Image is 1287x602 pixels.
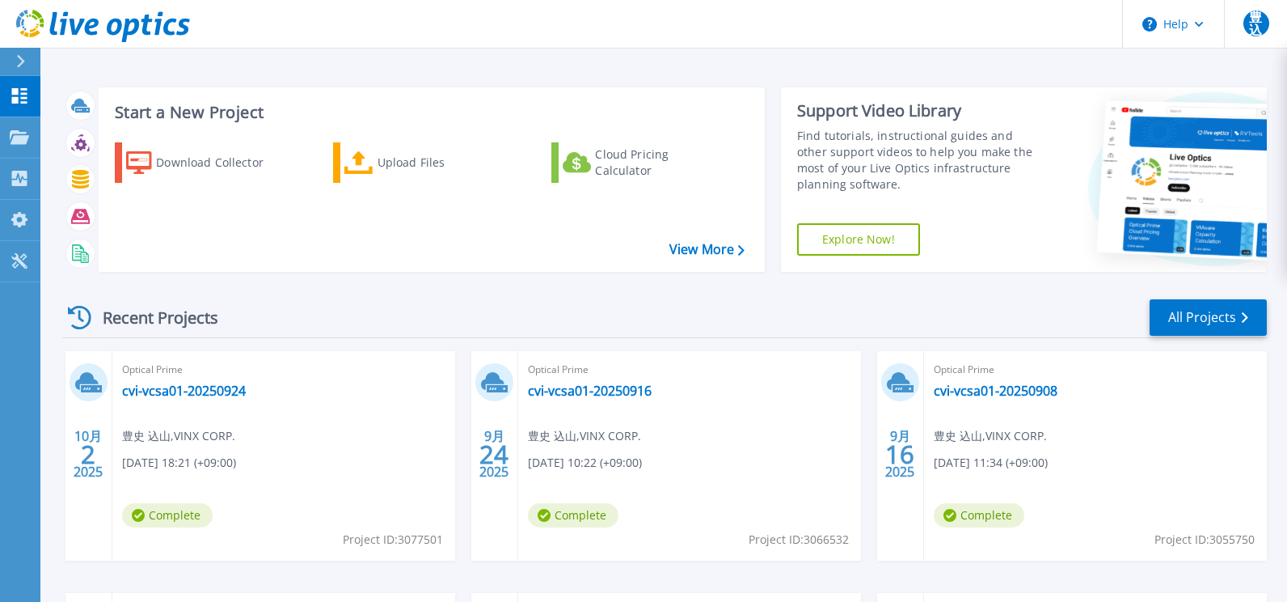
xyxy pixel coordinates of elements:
[115,142,295,183] a: Download Collector
[479,425,509,484] div: 9月 2025
[749,531,849,549] span: Project ID: 3066532
[122,427,235,445] span: 豊史 込山 , VINX CORP.
[797,223,920,256] a: Explore Now!
[479,447,508,461] span: 24
[528,454,642,472] span: [DATE] 10:22 (+09:00)
[934,361,1257,379] span: Optical Prime
[551,142,732,183] a: Cloud Pricing Calculator
[122,383,246,399] a: cvi-vcsa01-20250924
[934,503,1024,528] span: Complete
[528,383,652,399] a: cvi-vcsa01-20250916
[797,100,1042,121] div: Support Video Library
[122,503,213,528] span: Complete
[595,146,724,179] div: Cloud Pricing Calculator
[885,447,914,461] span: 16
[934,383,1057,399] a: cvi-vcsa01-20250908
[378,146,507,179] div: Upload Files
[122,361,445,379] span: Optical Prime
[934,454,1048,472] span: [DATE] 11:34 (+09:00)
[343,531,443,549] span: Project ID: 3077501
[528,503,618,528] span: Complete
[884,425,915,484] div: 9月 2025
[1243,11,1269,36] span: 豊込
[1154,531,1255,549] span: Project ID: 3055750
[73,425,103,484] div: 10月 2025
[528,427,641,445] span: 豊史 込山 , VINX CORP.
[115,104,744,121] h3: Start a New Project
[797,128,1042,193] div: Find tutorials, instructional guides and other support videos to help you make the most of your L...
[81,447,95,461] span: 2
[62,298,240,337] div: Recent Projects
[122,454,236,472] span: [DATE] 18:21 (+09:00)
[934,427,1047,445] span: 豊史 込山 , VINX CORP.
[669,242,745,257] a: View More
[156,146,285,179] div: Download Collector
[333,142,513,183] a: Upload Files
[1150,299,1267,336] a: All Projects
[528,361,851,379] span: Optical Prime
